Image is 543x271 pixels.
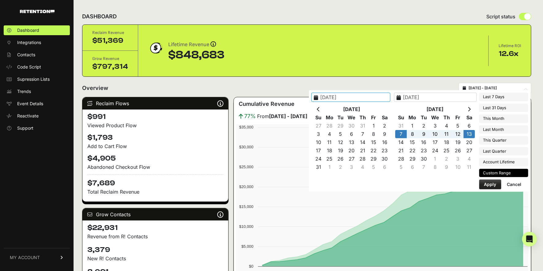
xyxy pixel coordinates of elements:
[239,224,253,229] text: $10,000
[479,114,528,123] li: This Month
[418,122,430,130] td: 2
[441,155,452,163] td: 2
[82,12,117,21] h2: DASHBOARD
[17,125,33,131] span: Support
[395,122,407,130] td: 31
[17,113,39,119] span: Reactivate
[499,49,521,59] div: 12.6x
[10,254,40,261] span: MY ACCOUNT
[4,25,70,35] a: Dashboard
[452,155,464,163] td: 3
[368,113,379,122] th: Fr
[239,204,253,209] text: $15,000
[395,155,407,163] td: 28
[357,138,368,147] td: 14
[168,40,224,49] div: Lifetime Revenue
[379,113,390,122] th: Sa
[479,169,528,177] li: Custom Range
[430,113,441,122] th: We
[239,100,294,108] h3: Cumulative Revenue
[324,147,335,155] td: 18
[379,130,390,138] td: 9
[4,50,70,60] a: Contacts
[20,10,55,13] img: Retention.com
[379,155,390,163] td: 30
[87,122,223,129] div: Viewed Product Flow
[82,208,228,221] div: Grow Contacts
[324,155,335,163] td: 25
[87,112,223,122] h4: $991
[346,147,357,155] td: 20
[395,130,407,138] td: 7
[368,155,379,163] td: 29
[4,111,70,121] a: Reactivate
[479,158,528,166] li: Account Lifetime
[244,112,256,121] span: 77%
[346,130,357,138] td: 6
[313,122,324,130] td: 27
[87,174,223,188] h4: $7,689
[357,130,368,138] td: 7
[335,138,346,147] td: 12
[82,84,108,92] h2: Overview
[239,184,253,189] text: $20,000
[87,133,223,143] h4: $1,793
[418,163,430,171] td: 7
[87,245,223,255] h4: 3,379
[418,130,430,138] td: 9
[407,122,418,130] td: 1
[379,147,390,155] td: 23
[346,155,357,163] td: 27
[479,93,528,101] li: Last 7 Days
[368,147,379,155] td: 22
[430,163,441,171] td: 8
[17,52,35,58] span: Contacts
[441,163,452,171] td: 9
[464,163,475,171] td: 11
[346,138,357,147] td: 13
[499,43,521,49] div: Lifetime ROI
[430,138,441,147] td: 17
[441,130,452,138] td: 11
[418,147,430,155] td: 23
[464,122,475,130] td: 6
[324,163,335,171] td: 1
[92,36,128,46] div: $51,369
[479,180,501,189] button: Apply
[430,122,441,130] td: 3
[324,130,335,138] td: 4
[395,147,407,155] td: 21
[239,145,253,149] text: $30,000
[324,122,335,130] td: 28
[452,130,464,138] td: 12
[368,163,379,171] td: 5
[17,76,50,82] span: Supression Lists
[395,163,407,171] td: 5
[17,64,41,70] span: Code Script
[464,155,475,163] td: 4
[418,155,430,163] td: 30
[324,113,335,122] th: Mo
[92,56,128,62] div: Grow Revenue
[324,105,379,113] th: [DATE]
[4,74,70,84] a: Supression Lists
[479,104,528,112] li: Last 31 Days
[502,180,526,189] button: Cancel
[379,122,390,130] td: 2
[313,147,324,155] td: 17
[239,165,253,169] text: $25,000
[430,130,441,138] td: 10
[346,122,357,130] td: 30
[452,163,464,171] td: 10
[418,138,430,147] td: 16
[335,130,346,138] td: 5
[357,122,368,130] td: 31
[257,113,307,120] span: From
[395,113,407,122] th: Su
[313,155,324,163] td: 24
[452,113,464,122] th: Fr
[335,147,346,155] td: 19
[430,147,441,155] td: 24
[4,62,70,72] a: Code Script
[418,113,430,122] th: Tu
